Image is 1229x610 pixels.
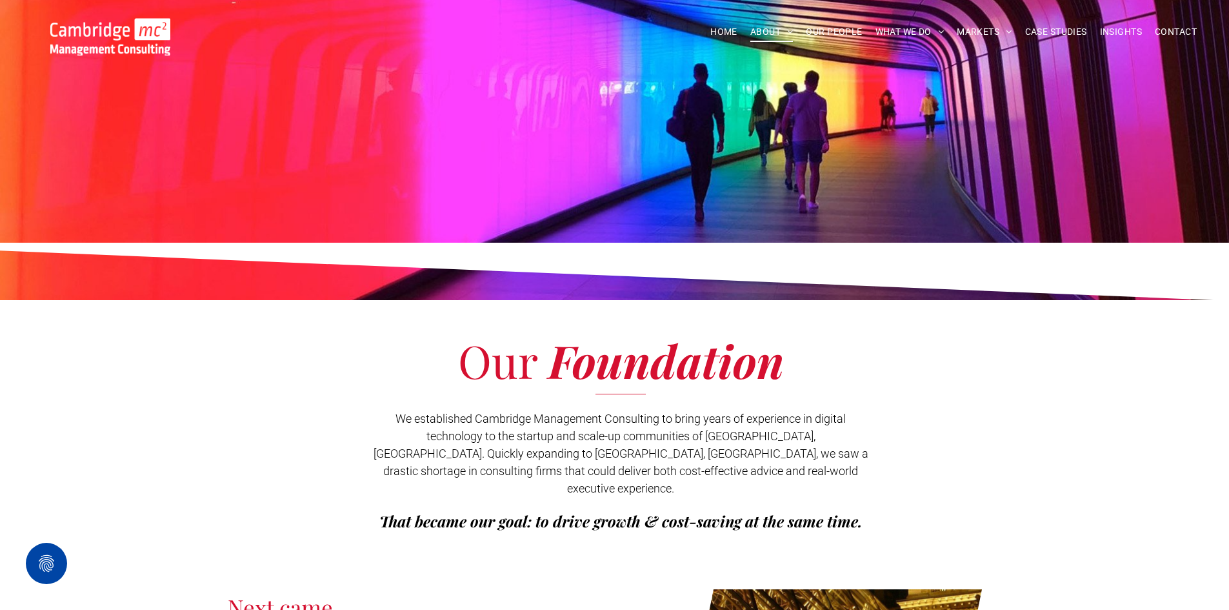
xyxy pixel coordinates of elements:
[744,22,800,42] a: ABOUT
[379,511,863,531] span: That became our goal: to drive growth & cost-saving at the same time.
[869,22,951,42] a: WHAT WE DO
[1148,22,1203,42] a: CONTACT
[799,22,868,42] a: OUR PEOPLE
[950,22,1018,42] a: MARKETS
[704,22,744,42] a: HOME
[458,330,537,391] span: Our
[548,330,784,391] span: Foundation
[1019,22,1094,42] a: CASE STUDIES
[50,18,170,56] img: Go to Homepage
[1094,22,1148,42] a: INSIGHTS
[374,412,868,495] span: We established Cambridge Management Consulting to bring years of experience in digital technology...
